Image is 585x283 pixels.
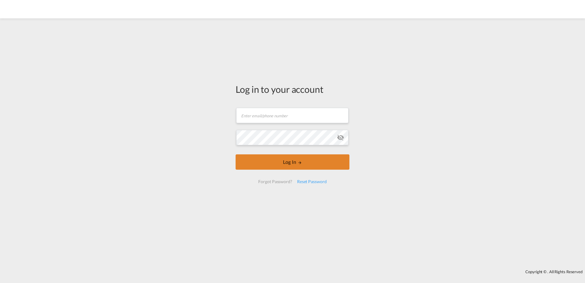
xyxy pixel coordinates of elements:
md-icon: icon-eye-off [337,134,344,141]
button: LOGIN [236,154,349,170]
div: Log in to your account [236,83,349,96]
input: Enter email/phone number [236,108,348,123]
div: Forgot Password? [256,176,294,187]
div: Reset Password [295,176,329,187]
